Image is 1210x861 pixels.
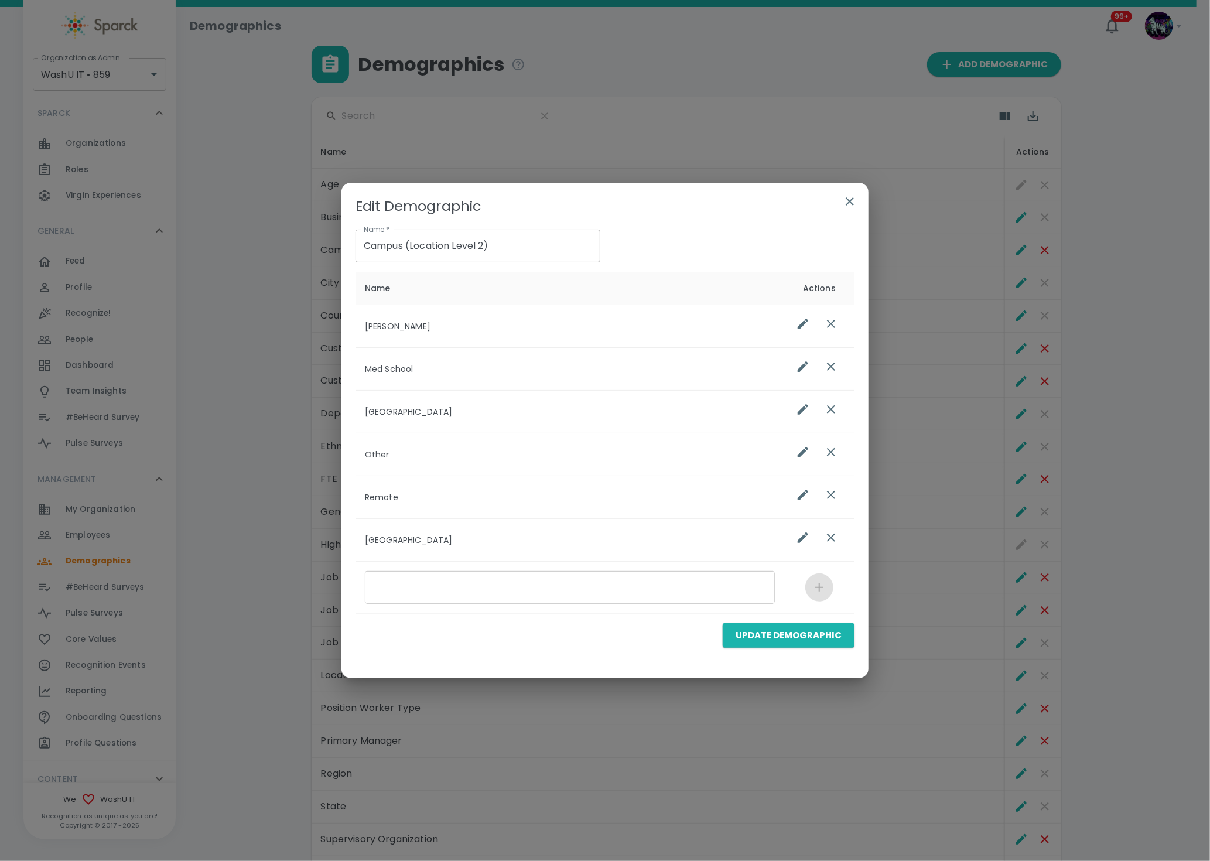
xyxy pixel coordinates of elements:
[784,272,854,305] th: Actions
[356,272,854,614] table: list table
[723,623,854,648] button: Update Demographic
[356,518,784,561] th: [GEOGRAPHIC_DATA]
[364,224,389,234] label: Name
[356,305,784,347] th: [PERSON_NAME]
[356,272,784,305] th: Name
[356,433,784,476] th: Other
[356,197,481,216] p: Edit Demographic
[356,390,784,433] th: [GEOGRAPHIC_DATA]
[356,476,784,518] th: Remote
[356,347,784,390] th: Med School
